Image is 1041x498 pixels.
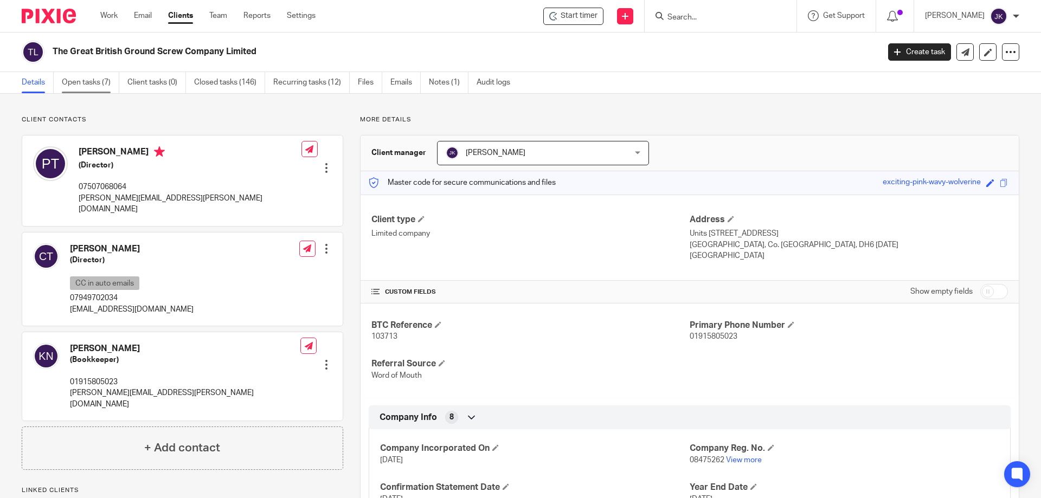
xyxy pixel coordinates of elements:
[100,10,118,21] a: Work
[690,320,1008,331] h4: Primary Phone Number
[690,482,999,493] h4: Year End Date
[70,304,194,315] p: [EMAIL_ADDRESS][DOMAIN_NAME]
[726,456,762,464] a: View more
[70,243,194,255] h4: [PERSON_NAME]
[70,387,300,410] p: [PERSON_NAME][EMAIL_ADDRESS][PERSON_NAME][DOMAIN_NAME]
[371,358,690,370] h4: Referral Source
[33,146,68,181] img: svg%3E
[380,443,690,454] h4: Company Incorporated On
[390,72,421,93] a: Emails
[371,333,397,340] span: 103713
[79,146,301,160] h4: [PERSON_NAME]
[990,8,1007,25] img: svg%3E
[273,72,350,93] a: Recurring tasks (12)
[53,46,708,57] h2: The Great British Ground Screw Company Limited
[79,193,301,215] p: [PERSON_NAME][EMAIL_ADDRESS][PERSON_NAME][DOMAIN_NAME]
[70,255,194,266] h5: (Director)
[358,72,382,93] a: Files
[380,482,690,493] h4: Confirmation Statement Date
[33,343,59,369] img: svg%3E
[29,63,38,72] img: tab_domain_overview_orange.svg
[561,10,597,22] span: Start timer
[925,10,985,21] p: [PERSON_NAME]
[127,72,186,93] a: Client tasks (0)
[883,177,981,189] div: exciting-pink-wavy-wolverine
[22,486,343,495] p: Linked clients
[70,377,300,387] p: 01915805023
[543,8,603,25] div: The Great British Ground Screw Company Limited
[79,160,301,171] h5: (Director)
[62,72,119,93] a: Open tasks (7)
[28,28,119,37] div: Domain: [DOMAIN_NAME]
[380,456,403,464] span: [DATE]
[287,10,316,21] a: Settings
[910,286,973,297] label: Show empty fields
[466,149,525,157] span: [PERSON_NAME]
[70,293,194,303] p: 07949702034
[134,10,152,21] a: Email
[666,13,764,23] input: Search
[429,72,468,93] a: Notes (1)
[22,41,44,63] img: svg%3E
[17,28,26,37] img: website_grey.svg
[369,177,556,188] p: Master code for secure communications and files
[446,146,459,159] img: svg%3E
[30,17,53,26] div: v 4.0.25
[41,64,97,71] div: Domain Overview
[79,182,301,192] p: 07507068064
[108,63,117,72] img: tab_keywords_by_traffic_grey.svg
[70,343,300,354] h4: [PERSON_NAME]
[371,288,690,296] h4: CUSTOM FIELDS
[888,43,951,61] a: Create task
[690,214,1008,225] h4: Address
[22,115,343,124] p: Client contacts
[690,443,999,454] h4: Company Reg. No.
[371,320,690,331] h4: BTC Reference
[371,372,422,379] span: Word of Mouth
[690,250,1008,261] p: [GEOGRAPHIC_DATA]
[690,456,724,464] span: 08475262
[22,72,54,93] a: Details
[371,228,690,239] p: Limited company
[690,228,1008,239] p: Units [STREET_ADDRESS]
[33,243,59,269] img: svg%3E
[194,72,265,93] a: Closed tasks (146)
[449,412,454,423] span: 8
[371,214,690,225] h4: Client type
[371,147,426,158] h3: Client manager
[144,439,220,456] h4: + Add contact
[823,12,865,20] span: Get Support
[70,276,139,290] p: CC in auto emails
[168,10,193,21] a: Clients
[17,17,26,26] img: logo_orange.svg
[380,412,437,423] span: Company Info
[477,72,518,93] a: Audit logs
[120,64,183,71] div: Keywords by Traffic
[22,9,76,23] img: Pixie
[690,333,737,340] span: 01915805023
[690,240,1008,250] p: [GEOGRAPHIC_DATA], Co. [GEOGRAPHIC_DATA], DH6 [DATE]
[154,146,165,157] i: Primary
[209,10,227,21] a: Team
[243,10,271,21] a: Reports
[70,354,300,365] h5: (Bookkeeper)
[360,115,1019,124] p: More details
